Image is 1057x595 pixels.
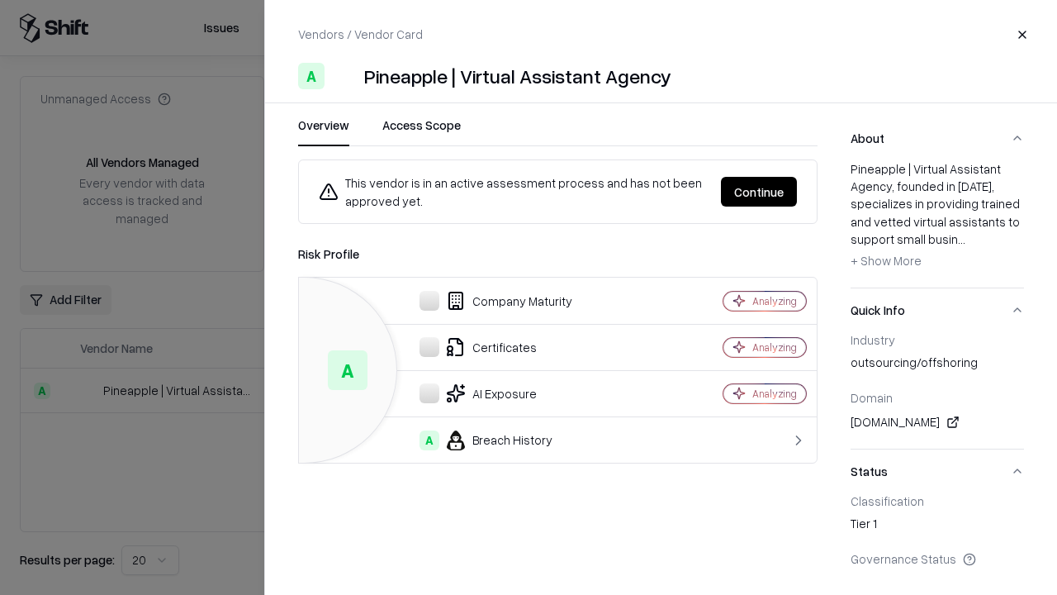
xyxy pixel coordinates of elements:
div: Certificates [312,337,666,357]
div: Domain [851,390,1024,405]
button: + Show More [851,248,922,274]
div: A [298,63,325,89]
button: Overview [298,117,349,146]
div: [DOMAIN_NAME] [851,412,1024,432]
span: ... [958,231,965,246]
button: About [851,117,1024,160]
p: Vendors / Vendor Card [298,26,423,43]
div: Risk Profile [298,244,818,264]
div: About [851,160,1024,288]
div: Analyzing [752,387,797,401]
div: Pineapple | Virtual Assistant Agency [364,63,671,89]
button: Continue [721,177,797,207]
div: Industry [851,332,1024,347]
div: outsourcing/offshoring [851,354,1024,377]
div: A [328,350,367,390]
div: Analyzing [752,294,797,308]
div: Breach History [312,431,666,450]
div: AI Exposure [312,383,666,403]
div: This vendor is in an active assessment process and has not been approved yet. [319,174,708,210]
div: Governance Status [851,551,1024,566]
img: Pineapple | Virtual Assistant Agency [331,63,358,89]
div: Pineapple | Virtual Assistant Agency, founded in [DATE], specializes in providing trained and vet... [851,160,1024,274]
span: + Show More [851,253,922,268]
div: Analyzing [752,340,797,355]
div: Tier 1 [851,515,1024,538]
button: Access Scope [382,117,461,146]
button: Quick Info [851,288,1024,332]
button: Status [851,450,1024,493]
div: Classification [851,493,1024,508]
div: Company Maturity [312,291,666,311]
div: A [419,431,439,450]
div: Quick Info [851,332,1024,449]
